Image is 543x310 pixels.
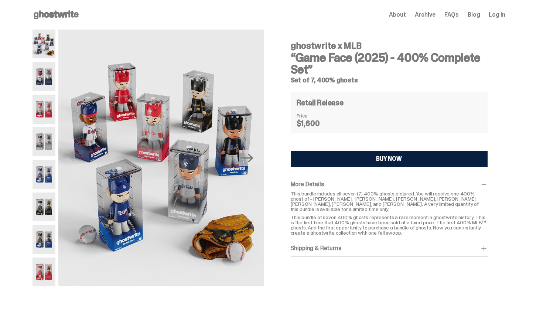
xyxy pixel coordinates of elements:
h4: Retail Release [297,99,344,106]
h3: “Game Face (2025) - 400% Complete Set” [291,52,488,75]
img: 08-ghostwrite-mlb-game-face-complete-set-mike-trout.png [33,258,56,286]
button: BUY NOW [291,151,488,167]
img: 05-ghostwrite-mlb-game-face-complete-set-shohei-ohtani.png [33,160,56,189]
img: 01-ghostwrite-mlb-game-face-complete-set.png [58,30,264,286]
img: 03-ghostwrite-mlb-game-face-complete-set-bryce-harper.png [33,95,56,123]
dt: Price [297,113,334,118]
span: More Details [291,180,324,188]
a: Archive [415,12,436,18]
div: Shipping & Returns [291,245,488,252]
img: 07-ghostwrite-mlb-game-face-complete-set-juan-soto.png [33,225,56,254]
h4: ghostwrite x MLB [291,41,488,50]
a: FAQs [444,12,459,18]
button: Next [239,150,255,166]
a: About [389,12,406,18]
div: BUY NOW [376,156,402,162]
p: This bundle of seven 400% ghosts represents a rare moment in ghostwrite history. This is the firs... [291,215,488,235]
img: 04-ghostwrite-mlb-game-face-complete-set-aaron-judge.png [33,127,56,156]
img: 02-ghostwrite-mlb-game-face-complete-set-ronald-acuna-jr.png [33,62,56,91]
p: This bundle includes all seven (7) 400% ghosts pictured. You will receive one 400% ghost of - [PE... [291,191,488,212]
dd: $1,600 [297,120,334,127]
img: 06-ghostwrite-mlb-game-face-complete-set-paul-skenes.png [33,193,56,221]
a: Log in [489,12,505,18]
img: 01-ghostwrite-mlb-game-face-complete-set.png [33,30,56,58]
a: Blog [468,12,480,18]
h5: Set of 7, 400% ghosts [291,77,488,84]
